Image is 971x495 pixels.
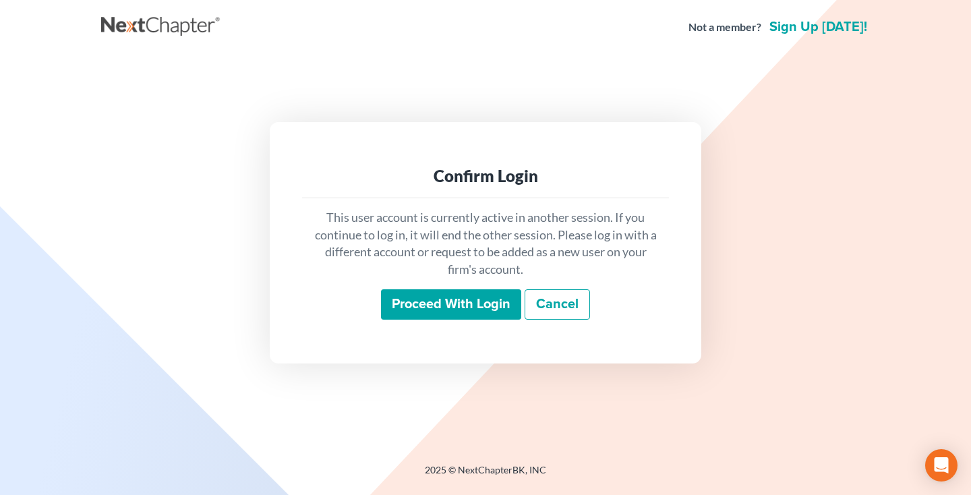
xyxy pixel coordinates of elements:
[925,449,958,482] div: Open Intercom Messenger
[767,20,870,34] a: Sign up [DATE]!
[313,165,658,187] div: Confirm Login
[525,289,590,320] a: Cancel
[381,289,521,320] input: Proceed with login
[101,463,870,488] div: 2025 © NextChapterBK, INC
[688,20,761,35] strong: Not a member?
[313,209,658,279] p: This user account is currently active in another session. If you continue to log in, it will end ...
